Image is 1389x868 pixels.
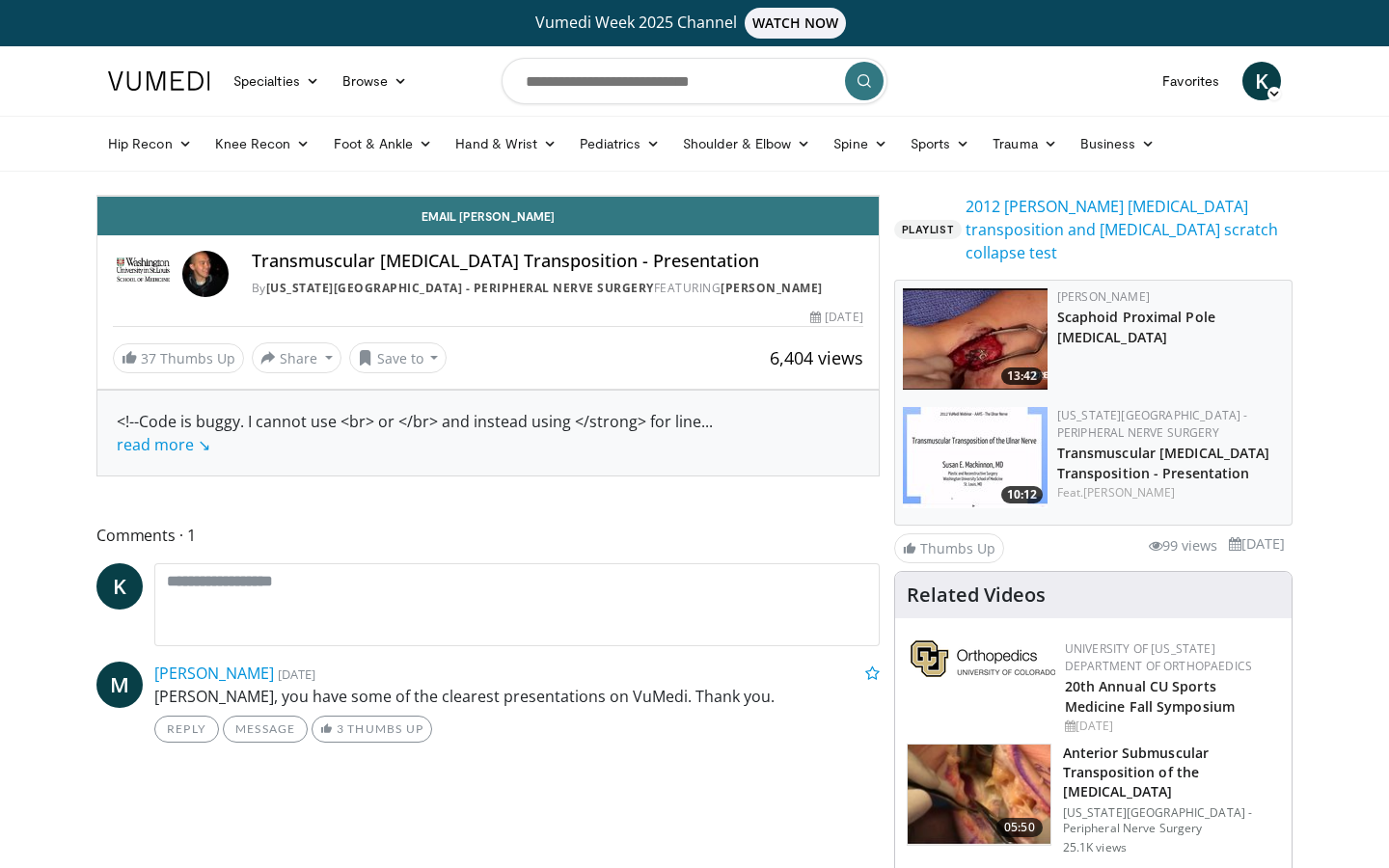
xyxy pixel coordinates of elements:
[568,124,671,163] a: Pediatrics
[266,280,654,296] a: [US_STATE][GEOGRAPHIC_DATA] - Peripheral Nerve Surgery
[222,62,331,100] a: Specialties
[996,818,1043,837] span: 05:50
[1065,640,1252,674] a: University of [US_STATE] Department of Orthopaedics
[154,716,219,743] a: Reply
[903,407,1048,508] a: 10:12
[252,342,341,373] button: Share
[1057,288,1150,305] a: [PERSON_NAME]
[1065,677,1235,716] a: 20th Annual CU Sports Medicine Fall Symposium
[1151,62,1231,100] a: Favorites
[113,251,175,297] img: Washington University School of Medicine - Peripheral Nerve Surgery
[903,288,1048,390] a: 13:42
[911,640,1055,677] img: 355603a8-37da-49b6-856f-e00d7e9307d3.png.150x105_q85_autocrop_double_scale_upscale_version-0.2.png
[822,124,898,163] a: Spine
[204,124,322,163] a: Knee Recon
[894,220,962,239] span: Playlist
[1001,486,1043,503] span: 10:12
[111,8,1278,39] a: Vumedi Week 2025 ChannelWATCH NOW
[1229,533,1285,555] li: [DATE]
[966,195,1293,264] a: 2012 [PERSON_NAME] [MEDICAL_DATA] transposition and [MEDICAL_DATA] scratch collapse test
[908,745,1050,845] img: susm3_1.png.150x105_q85_crop-smart_upscale.jpg
[113,343,244,373] a: 37 Thumbs Up
[721,280,823,296] a: [PERSON_NAME]
[1001,367,1043,385] span: 13:42
[1057,484,1284,502] div: Feat.
[1057,444,1270,482] a: Transmuscular [MEDICAL_DATA] Transposition - Presentation
[117,410,859,456] div: <!--Code is buggy. I cannot use <br> or </br> and instead using </strong> for line
[1057,308,1215,346] a: Scaphoid Proximal Pole [MEDICAL_DATA]
[810,309,862,326] div: [DATE]
[97,196,879,197] video-js: Video Player
[349,342,448,373] button: Save to
[117,434,210,455] a: read more ↘
[1083,484,1175,501] a: [PERSON_NAME]
[97,197,879,235] a: Email [PERSON_NAME]
[252,280,863,297] div: By FEATURING
[96,563,143,610] a: K
[96,124,204,163] a: Hip Recon
[903,288,1048,390] img: 43ca7645-80c1-4a5d-9c46-b78ca0bcbbaa.150x105_q85_crop-smart_upscale.jpg
[903,407,1048,508] img: Vumedi-Screen-Cap_1.jpg.150x105_q85_crop-smart_upscale.jpg
[745,8,847,39] span: WATCH NOW
[312,716,432,743] a: 3 Thumbs Up
[1063,805,1280,836] p: [US_STATE][GEOGRAPHIC_DATA] - Peripheral Nerve Surgery
[337,721,344,736] span: 3
[444,124,568,163] a: Hand & Wrist
[502,58,887,104] input: Search topics, interventions
[96,662,143,708] a: M
[1149,535,1217,556] li: 99 views
[1057,407,1248,441] a: [US_STATE][GEOGRAPHIC_DATA] - Peripheral Nerve Surgery
[182,251,229,297] img: Avatar
[141,349,156,367] span: 37
[331,62,420,100] a: Browse
[671,124,822,163] a: Shoulder & Elbow
[322,124,445,163] a: Foot & Ankle
[1069,124,1167,163] a: Business
[899,124,982,163] a: Sports
[981,124,1069,163] a: Trauma
[1063,840,1127,855] p: 25.1K views
[108,71,210,91] img: VuMedi Logo
[770,346,863,369] span: 6,404 views
[223,716,308,743] a: Message
[252,251,863,272] h4: Transmuscular [MEDICAL_DATA] Transposition - Presentation
[154,685,880,708] p: [PERSON_NAME], you have some of the clearest presentations on VuMedi. Thank you.
[278,665,315,683] small: [DATE]
[154,663,274,684] a: [PERSON_NAME]
[1063,744,1280,801] h3: Anterior Submuscular Transposition of the [MEDICAL_DATA]
[1242,62,1281,100] a: K
[1065,718,1276,735] div: [DATE]
[894,533,1004,563] a: Thumbs Up
[96,523,880,548] span: Comments 1
[907,744,1280,855] a: 05:50 Anterior Submuscular Transposition of the [MEDICAL_DATA] [US_STATE][GEOGRAPHIC_DATA] - Peri...
[907,583,1046,607] h4: Related Videos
